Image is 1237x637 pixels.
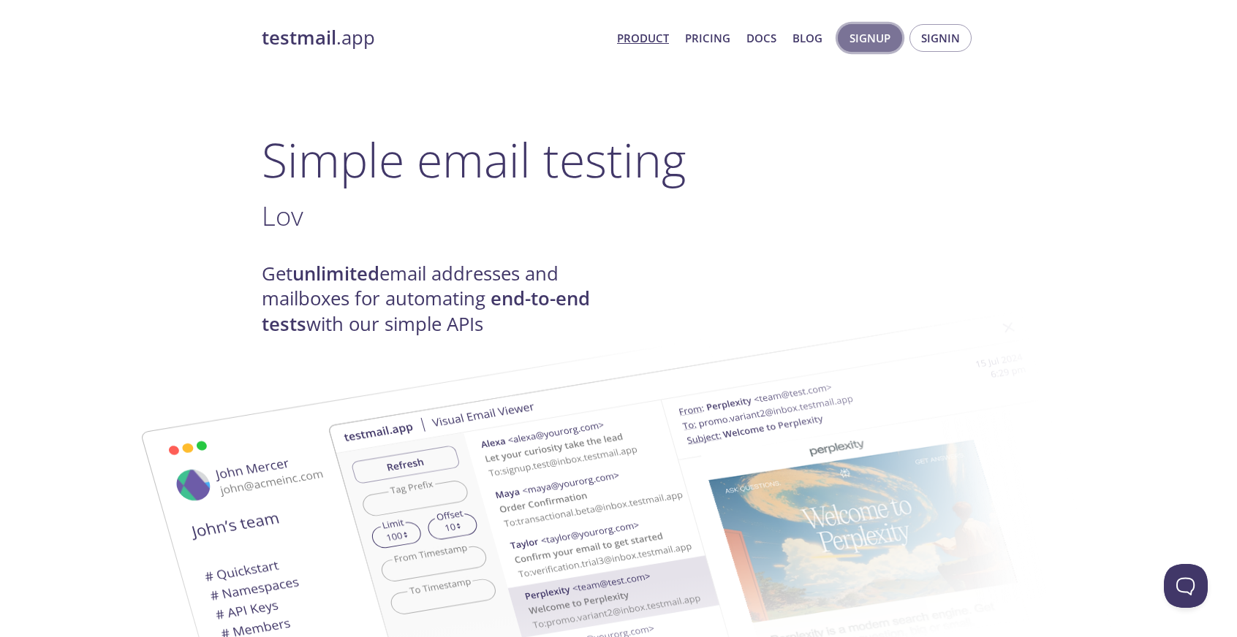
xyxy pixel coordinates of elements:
[262,131,975,188] h1: Simple email testing
[262,25,336,50] strong: testmail
[685,28,730,47] a: Pricing
[792,28,822,47] a: Blog
[292,261,379,286] strong: unlimited
[838,24,902,52] button: Signup
[746,28,776,47] a: Docs
[1164,564,1208,608] iframe: Help Scout Beacon - Open
[850,28,890,47] span: Signup
[262,286,590,336] strong: end-to-end tests
[262,262,618,337] h4: Get email addresses and mailboxes for automating with our simple APIs
[921,28,960,47] span: Signin
[262,197,303,234] span: Lov
[617,28,669,47] a: Product
[909,24,972,52] button: Signin
[262,26,605,50] a: testmail.app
